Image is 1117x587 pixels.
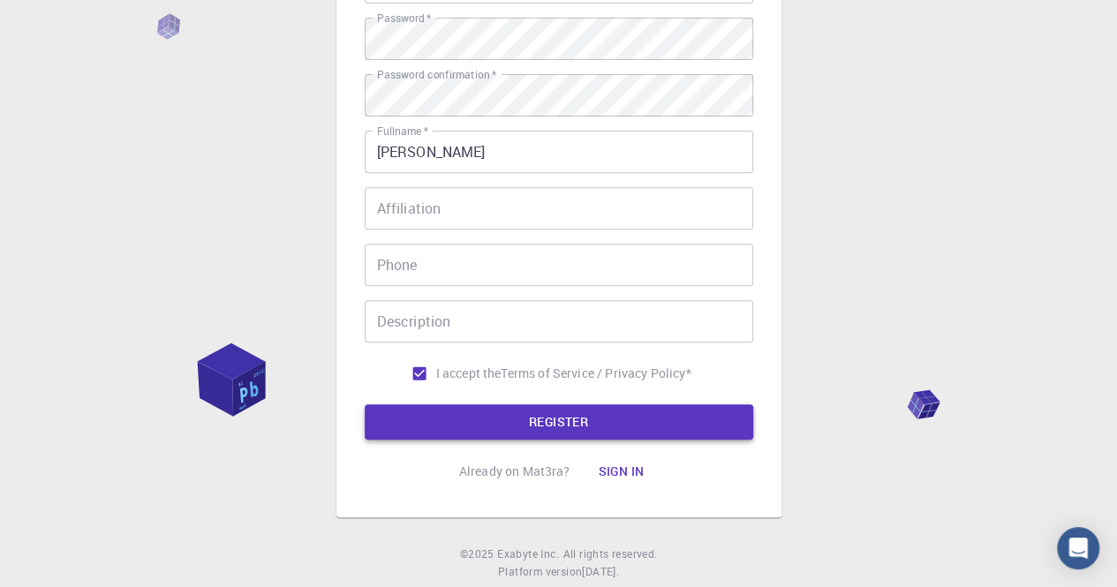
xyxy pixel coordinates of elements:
span: [DATE] . [582,564,619,578]
p: Terms of Service / Privacy Policy * [501,365,691,382]
p: Already on Mat3ra? [459,463,570,480]
label: Password confirmation [377,67,496,82]
a: Terms of Service / Privacy Policy* [501,365,691,382]
a: [DATE]. [582,563,619,581]
span: Exabyte Inc. [497,546,559,561]
span: I accept the [436,365,502,382]
label: Fullname [377,124,428,139]
button: REGISTER [365,404,753,440]
a: Exabyte Inc. [497,546,559,563]
span: All rights reserved. [562,546,657,563]
button: Sign in [584,454,658,489]
span: © 2025 [460,546,497,563]
div: Open Intercom Messenger [1057,527,1099,569]
label: Password [377,11,431,26]
span: Platform version [498,563,582,581]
